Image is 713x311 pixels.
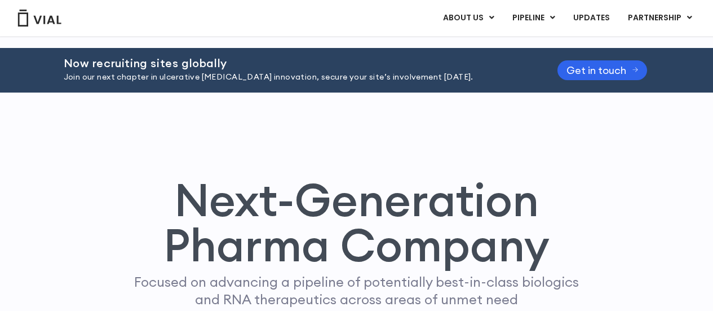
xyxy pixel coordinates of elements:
a: PARTNERSHIPMenu Toggle [619,8,701,28]
h1: Next-Generation Pharma Company [113,177,601,268]
a: PIPELINEMenu Toggle [503,8,564,28]
h2: Now recruiting sites globally [64,57,529,69]
a: UPDATES [564,8,618,28]
a: Get in touch [557,60,648,80]
a: ABOUT USMenu Toggle [434,8,503,28]
img: Vial Logo [17,10,62,27]
span: Get in touch [566,66,626,75]
p: Focused on advancing a pipeline of potentially best-in-class biologics and RNA therapeutics acros... [130,273,584,308]
p: Join our next chapter in ulcerative [MEDICAL_DATA] innovation, secure your site’s involvement [DA... [64,71,529,84]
